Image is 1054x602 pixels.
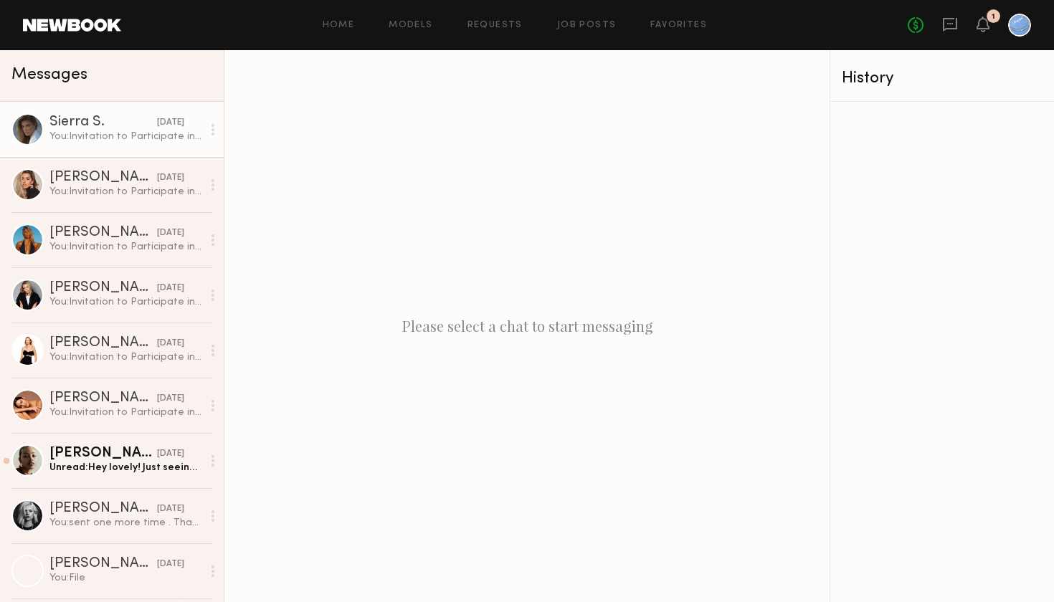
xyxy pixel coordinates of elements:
a: Job Posts [557,21,617,30]
div: You: File [49,571,202,585]
a: Requests [467,21,523,30]
div: You: Invitation to Participate in Jewelry Photoshoot – [DATE] Dear [PERSON_NAME], We would like t... [49,350,202,364]
div: 1 [992,13,995,21]
a: Favorites [650,21,707,30]
div: Unread: Hey lovely! Just seeing this. I haven’t been active on Newbook! My apologies. Absolutely:... [49,461,202,474]
div: History [842,70,1043,87]
div: [DATE] [157,171,184,185]
div: [PERSON_NAME] [49,281,157,295]
div: [PERSON_NAME] [49,171,157,185]
a: Models [389,21,432,30]
div: You: Invitation to Participate in Jewelry Photoshoot – [DATE] Hello Dear [PERSON_NAME], We would ... [49,240,202,254]
span: Messages [11,67,87,83]
div: [PERSON_NAME] [49,446,157,461]
div: [DATE] [157,116,184,130]
div: [DATE] [157,282,184,295]
div: [DATE] [157,337,184,350]
div: [PERSON_NAME] [49,336,157,350]
div: Please select a chat to start messaging [224,50,830,602]
div: [DATE] [157,502,184,516]
div: You: Invitation to Participate in Jewelry Photoshoot – [DATE] Hello Dear [PERSON_NAME], We would ... [49,295,202,309]
div: You: Invitation to Participate in Jewelry Photoshoot – [DATE] Hello, Dear [PERSON_NAME], We would... [49,130,202,143]
a: Home [323,21,355,30]
div: [DATE] [157,447,184,461]
div: [PERSON_NAME] [49,557,157,571]
div: [PERSON_NAME] [49,502,157,516]
div: [DATE] [157,226,184,240]
div: You: sent one more time . Thank you, dear ))) [49,516,202,530]
div: You: Invitation to Participate in Jewelry Photoshoot – [DATE] Hello Dear [PERSON_NAME], We would ... [49,185,202,199]
div: [DATE] [157,392,184,406]
div: Sierra S. [49,115,157,130]
div: [PERSON_NAME] [49,226,157,240]
div: [DATE] [157,558,184,571]
div: You: Invitation to Participate in Jewelry Photoshoot – [DATE] Dear [PERSON_NAME], We would like t... [49,406,202,419]
div: [PERSON_NAME] [49,391,157,406]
